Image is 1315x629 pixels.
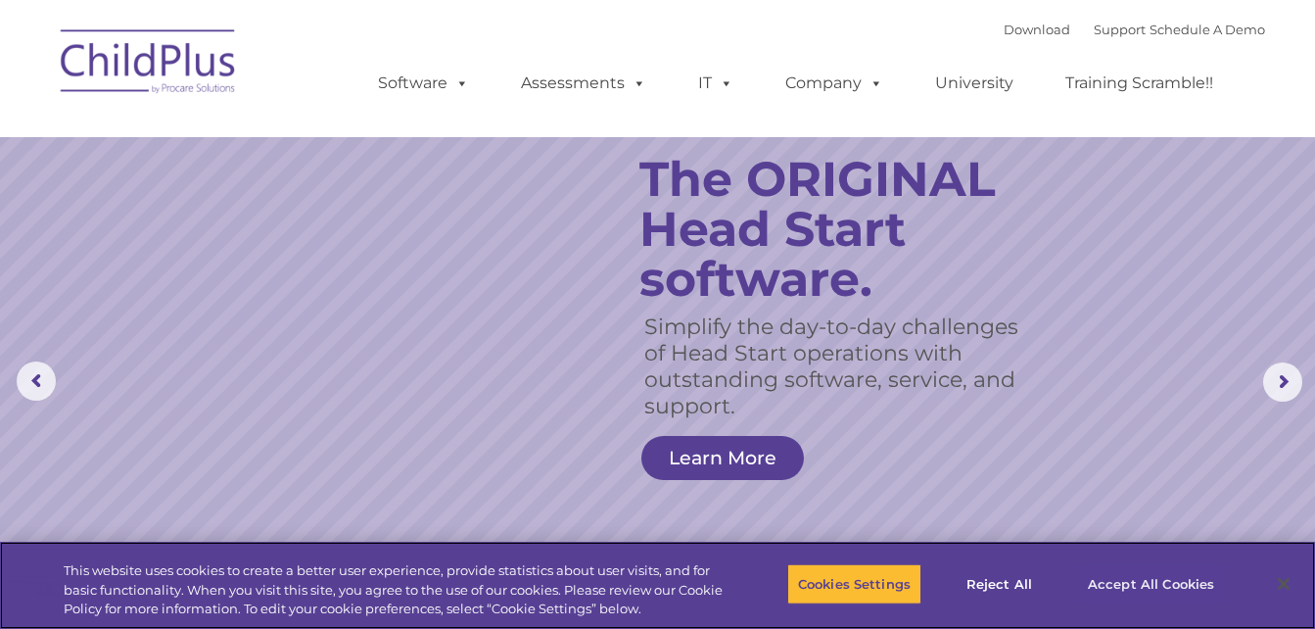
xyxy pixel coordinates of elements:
[1077,563,1225,605] button: Accept All Cookies
[1094,22,1146,37] a: Support
[916,64,1033,103] a: University
[787,563,921,605] button: Cookies Settings
[51,16,247,114] img: ChildPlus by Procare Solutions
[641,436,804,480] a: Learn More
[501,64,666,103] a: Assessments
[1004,22,1070,37] a: Download
[358,64,489,103] a: Software
[1150,22,1265,37] a: Schedule A Demo
[1262,562,1305,605] button: Close
[679,64,753,103] a: IT
[938,563,1060,605] button: Reject All
[64,561,724,619] div: This website uses cookies to create a better user experience, provide statistics about user visit...
[644,314,1029,419] rs-layer: Simplify the day-to-day challenges of Head Start operations with outstanding software, service, a...
[766,64,903,103] a: Company
[272,129,332,144] span: Last name
[1046,64,1233,103] a: Training Scramble!!
[639,154,1050,304] rs-layer: The ORIGINAL Head Start software.
[1004,22,1265,37] font: |
[272,210,355,224] span: Phone number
